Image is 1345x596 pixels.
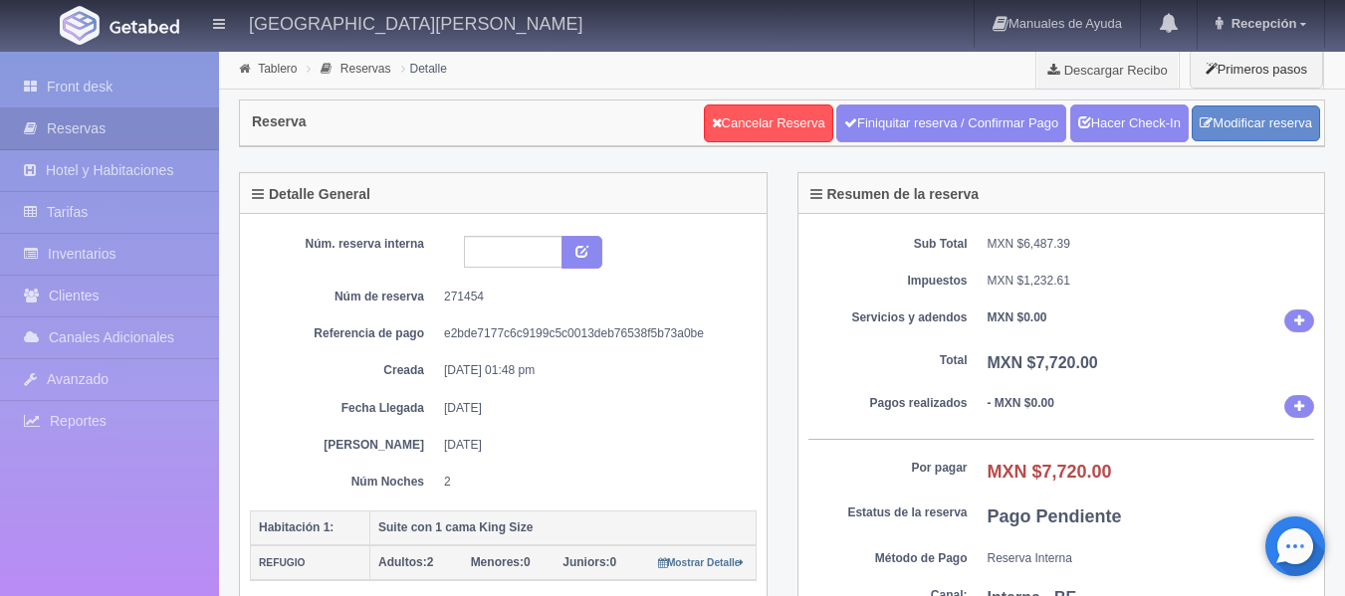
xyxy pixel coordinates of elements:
[988,273,1315,290] dd: MXN $1,232.61
[808,236,968,253] dt: Sub Total
[378,555,433,569] span: 2
[259,557,305,568] small: REFUGIO
[340,62,391,76] a: Reservas
[808,550,968,567] dt: Método de Pago
[988,236,1315,253] dd: MXN $6,487.39
[808,273,968,290] dt: Impuestos
[444,437,742,454] dd: [DATE]
[444,474,742,491] dd: 2
[808,352,968,369] dt: Total
[988,310,1047,324] b: MXN $0.00
[444,400,742,417] dd: [DATE]
[471,555,524,569] strong: Menores:
[396,59,452,78] li: Detalle
[1070,104,1189,142] a: Hacer Check-In
[265,400,424,417] dt: Fecha Llegada
[808,504,968,521] dt: Estatus de la reserva
[259,520,334,534] b: Habitación 1:
[252,114,307,129] h4: Reserva
[1227,16,1297,31] span: Recepción
[265,236,424,253] dt: Núm. reserva interna
[1036,50,1179,90] a: Descargar Recibo
[265,474,424,491] dt: Núm Noches
[988,354,1098,371] b: MXN $7,720.00
[658,557,745,568] small: Mostrar Detalle
[808,460,968,477] dt: Por pagar
[444,325,742,342] dd: e2bde7177c6c9199c5c0013deb76538f5b73a0be
[988,396,1054,410] b: - MXN $0.00
[265,437,424,454] dt: [PERSON_NAME]
[252,187,370,202] h4: Detalle General
[265,289,424,305] dt: Núm de reserva
[808,309,968,326] dt: Servicios y adendos
[988,506,1122,526] b: Pago Pendiente
[810,187,980,202] h4: Resumen de la reserva
[1190,50,1323,89] button: Primeros pasos
[1192,105,1320,142] a: Modificar reserva
[265,362,424,379] dt: Creada
[988,550,1315,567] dd: Reserva Interna
[249,10,582,35] h4: [GEOGRAPHIC_DATA][PERSON_NAME]
[988,462,1112,482] b: MXN $7,720.00
[836,104,1066,142] a: Finiquitar reserva / Confirmar Pago
[444,362,742,379] dd: [DATE] 01:48 pm
[444,289,742,305] dd: 271454
[658,555,745,569] a: Mostrar Detalle
[808,395,968,412] dt: Pagos realizados
[704,104,833,142] a: Cancelar Reserva
[471,555,531,569] span: 0
[265,325,424,342] dt: Referencia de pago
[258,62,297,76] a: Tablero
[60,6,100,45] img: Getabed
[378,555,427,569] strong: Adultos:
[110,19,179,34] img: Getabed
[562,555,609,569] strong: Juniors:
[562,555,616,569] span: 0
[370,510,757,545] th: Suite con 1 cama King Size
